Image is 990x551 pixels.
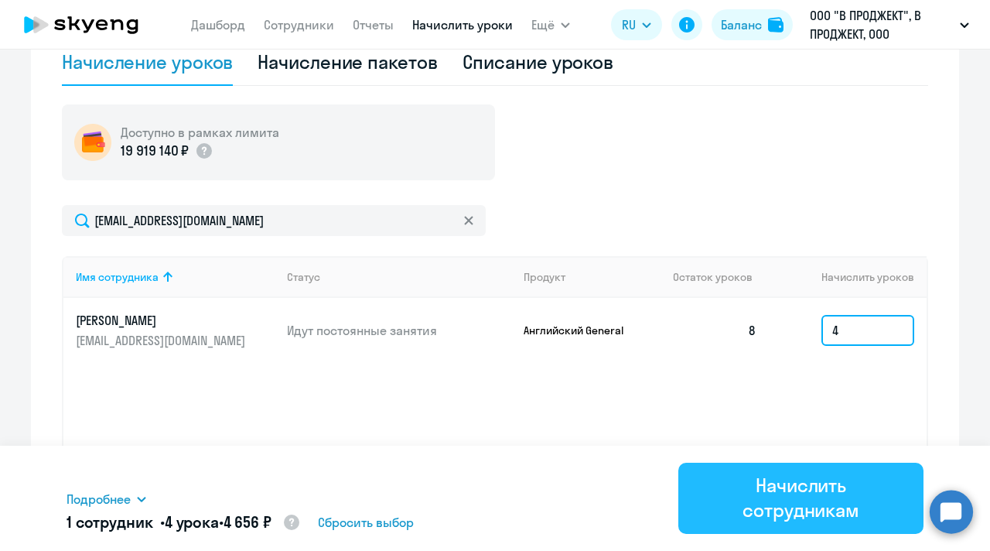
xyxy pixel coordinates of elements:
[67,490,131,508] span: Подробнее
[531,9,570,40] button: Ещё
[264,17,334,33] a: Сотрудники
[76,312,275,349] a: [PERSON_NAME][EMAIL_ADDRESS][DOMAIN_NAME]
[524,270,565,284] div: Продукт
[524,323,640,337] p: Английский General
[678,463,923,534] button: Начислить сотрудникам
[76,270,159,284] div: Имя сотрудника
[524,270,661,284] div: Продукт
[76,270,275,284] div: Имя сотрудника
[769,256,927,298] th: Начислить уроков
[62,50,233,74] div: Начисление уроков
[191,17,245,33] a: Дашборд
[463,50,614,74] div: Списание уроков
[165,512,219,532] span: 4 урока
[721,15,762,34] div: Баланс
[673,270,769,284] div: Остаток уроков
[287,322,511,339] p: Идут постоянные занятия
[622,15,636,34] span: RU
[121,141,189,161] p: 19 919 140 ₽
[76,332,249,349] p: [EMAIL_ADDRESS][DOMAIN_NAME]
[121,124,279,141] h5: Доступно в рамках лимита
[531,15,555,34] span: Ещё
[810,6,954,43] p: ООО "В ПРОДЖЕКТ", В ПРОДЖЕКТ, ООО
[661,298,769,363] td: 8
[76,312,249,329] p: [PERSON_NAME]
[258,50,437,74] div: Начисление пакетов
[287,270,320,284] div: Статус
[74,124,111,161] img: wallet-circle.png
[712,9,793,40] button: Балансbalance
[353,17,394,33] a: Отчеты
[67,512,301,535] h5: 1 сотрудник • •
[768,17,783,33] img: balance
[673,270,753,284] span: Остаток уроков
[287,270,511,284] div: Статус
[224,512,271,532] span: 4 656 ₽
[412,17,513,33] a: Начислить уроки
[802,6,977,43] button: ООО "В ПРОДЖЕКТ", В ПРОДЖЕКТ, ООО
[62,205,486,236] input: Поиск по имени, email, продукту или статусу
[318,513,414,532] span: Сбросить выбор
[611,9,662,40] button: RU
[700,473,902,522] div: Начислить сотрудникам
